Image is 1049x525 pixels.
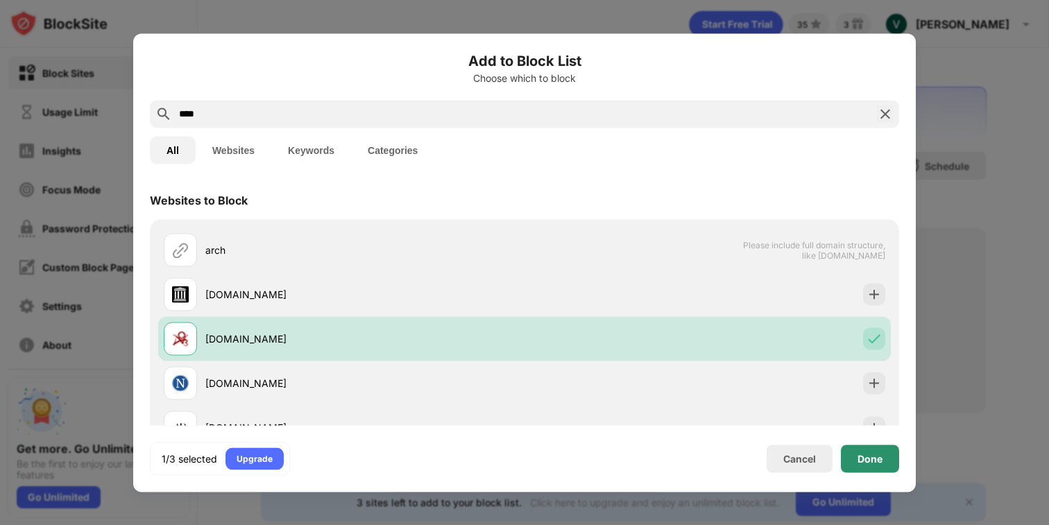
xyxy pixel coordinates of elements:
div: [DOMAIN_NAME] [205,332,524,346]
button: Keywords [271,136,351,164]
img: favicons [172,375,189,391]
button: All [150,136,196,164]
div: [DOMAIN_NAME] [205,420,524,435]
h6: Add to Block List [150,50,899,71]
div: Done [858,453,882,464]
span: Please include full domain structure, like [DOMAIN_NAME] [742,239,885,260]
div: [DOMAIN_NAME] [205,287,524,302]
button: Categories [351,136,434,164]
div: Cancel [783,453,816,465]
img: favicons [172,330,189,347]
div: Websites to Block [150,193,248,207]
button: Websites [196,136,271,164]
div: arch [205,243,524,257]
div: 1/3 selected [162,451,217,465]
img: url.svg [172,241,189,258]
div: Upgrade [237,451,273,465]
div: Choose which to block [150,72,899,83]
img: search.svg [155,105,172,122]
img: search-close [877,105,894,122]
div: [DOMAIN_NAME] [205,376,524,390]
img: favicons [172,419,189,436]
img: favicons [172,286,189,302]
